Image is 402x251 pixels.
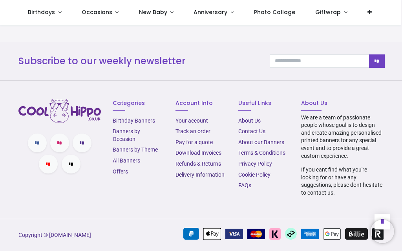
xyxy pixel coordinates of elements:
a: Track an order [175,128,210,134]
a: Your account [175,117,208,124]
img: MasterCard [247,229,265,239]
a: Copyright © [DOMAIN_NAME] [18,232,91,238]
p: We are a team of passionate people whose goal is to design and create amazing personalised printe... [301,114,384,160]
img: VISA [225,229,243,239]
h3: Subscribe to our weekly newsletter [18,54,258,67]
iframe: Brevo live chat [371,220,394,243]
img: Google Pay [323,228,341,240]
img: Klarna [269,228,281,240]
a: About our Banners [238,139,284,145]
a: All Banners [113,157,140,164]
a: Contact Us [238,128,265,134]
a: Privacy Policy [238,161,272,167]
span: Anniversary [194,8,227,16]
img: Billie [345,228,368,240]
a: Birthday Banners [113,117,155,124]
img: American Express [301,229,319,239]
a: Download Invoices [175,150,221,156]
span: New Baby [139,8,167,16]
a: Banners by Occasion [113,128,140,142]
a: Terms & Conditions [238,150,285,156]
a: Pay for a quote [175,139,213,145]
img: PayPal [183,228,199,240]
h6: About Us [301,99,384,107]
span: Birthdays [28,8,55,16]
img: Apple Pay [203,228,221,240]
a: FAQs [238,182,251,188]
a: About Us​ [238,117,261,124]
h6: Categories [113,99,164,107]
h6: Useful Links [238,99,289,107]
span: Giftwrap [315,8,341,16]
span: Photo Collage [254,8,295,16]
a: Refunds & Returns [175,161,221,167]
a: Banners by Theme [113,146,158,153]
a: Delivery Information [175,172,225,178]
span: Occasions [82,8,112,16]
a: Offers [113,168,128,175]
img: Afterpay Clearpay [285,228,297,240]
h6: Account Info [175,99,227,107]
p: If you cant find what you're looking for or have any suggestions, please dont hesitate to contact... [301,166,384,197]
a: Cookie Policy [238,172,270,178]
